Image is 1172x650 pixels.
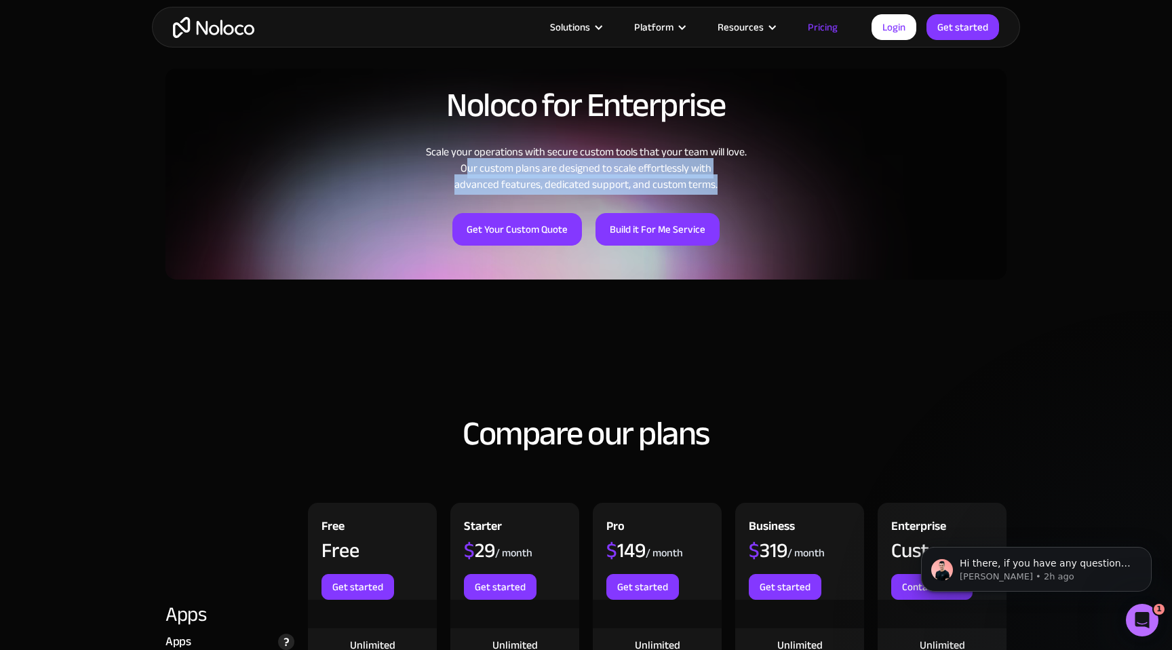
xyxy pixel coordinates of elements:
[872,14,916,40] a: Login
[321,574,394,600] a: Get started
[173,17,254,38] a: home
[321,516,345,540] div: Free
[749,516,795,540] div: Business
[891,574,973,600] a: Contact Sales
[606,574,679,600] a: Get started
[926,14,999,40] a: Get started
[165,415,1007,452] h2: Compare our plans
[321,540,359,560] div: Free
[749,540,787,560] div: 319
[1154,604,1165,615] span: 1
[595,213,720,246] a: Build it For Me Service
[495,546,532,560] div: / month
[606,531,617,569] span: $
[787,546,825,560] div: / month
[749,574,821,600] a: Get started
[165,600,294,628] div: Apps
[533,18,617,36] div: Solutions
[646,546,683,560] div: / month
[718,18,764,36] div: Resources
[749,531,760,569] span: $
[464,574,536,600] a: Get started
[464,531,475,569] span: $
[901,518,1172,613] iframe: Intercom notifications message
[464,516,502,540] div: Starter
[165,144,1007,193] div: Scale your operations with secure custom tools that your team will love. Our custom plans are des...
[634,18,673,36] div: Platform
[550,18,590,36] div: Solutions
[165,87,1007,123] h2: Noloco for Enterprise
[464,540,495,560] div: 29
[791,18,855,36] a: Pricing
[701,18,791,36] div: Resources
[606,540,646,560] div: 149
[606,516,625,540] div: Pro
[891,540,957,560] div: Custom
[617,18,701,36] div: Platform
[452,213,582,246] a: Get Your Custom Quote
[891,516,946,540] div: Enterprise
[1126,604,1158,636] iframe: Intercom live chat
